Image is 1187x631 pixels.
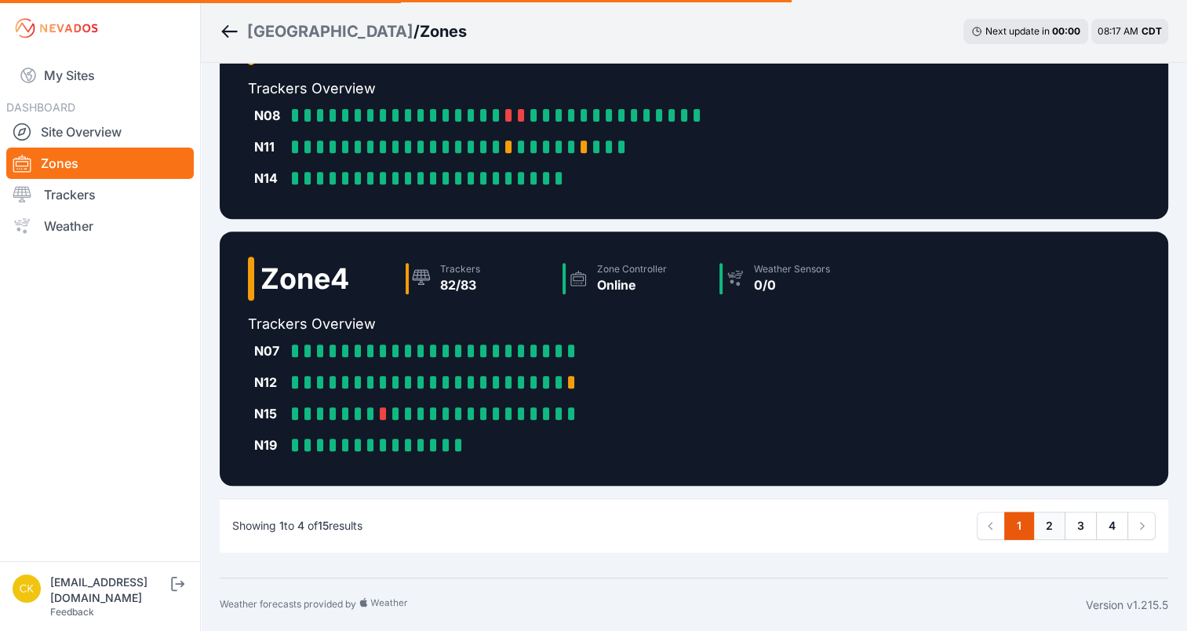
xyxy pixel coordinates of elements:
a: 2 [1033,512,1065,540]
a: Weather [6,210,194,242]
img: ckent@prim.com [13,574,41,603]
div: [EMAIL_ADDRESS][DOMAIN_NAME] [50,574,168,606]
div: Weather Sensors [754,263,830,275]
a: My Sites [6,57,194,94]
span: Next update in [985,25,1050,37]
span: CDT [1141,25,1162,37]
nav: Breadcrumb [220,11,467,52]
div: N12 [254,373,286,392]
nav: Pagination [977,512,1156,540]
div: N19 [254,436,286,454]
span: 4 [297,519,304,532]
span: 15 [318,519,329,532]
a: [GEOGRAPHIC_DATA] [247,20,413,42]
div: 00 : 00 [1052,25,1080,38]
div: Version v1.215.5 [1086,597,1168,613]
div: 0/0 [754,275,830,294]
a: Trackers [6,179,194,210]
a: 3 [1065,512,1097,540]
a: 4 [1096,512,1128,540]
div: N15 [254,404,286,423]
h2: Trackers Overview [248,313,870,335]
div: N07 [254,341,286,360]
a: Trackers82/83 [399,257,556,301]
div: N14 [254,169,286,188]
div: Online [597,275,667,294]
div: Trackers [440,263,480,275]
a: 1 [1004,512,1034,540]
a: Site Overview [6,116,194,148]
p: Showing to of results [232,518,362,534]
span: 08:17 AM [1098,25,1138,37]
a: Weather Sensors0/0 [713,257,870,301]
div: N08 [254,106,286,125]
div: N11 [254,137,286,156]
span: DASHBOARD [6,100,75,114]
a: Zones [6,148,194,179]
div: 82/83 [440,275,480,294]
span: / [413,20,420,42]
h2: Trackers Overview [248,78,869,100]
h3: Zones [420,20,467,42]
a: Feedback [50,606,94,618]
div: Zone Controller [597,263,667,275]
div: Weather forecasts provided by [220,597,1086,613]
span: 1 [279,519,284,532]
h2: Zone 4 [260,263,349,294]
img: Nevados [13,16,100,41]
